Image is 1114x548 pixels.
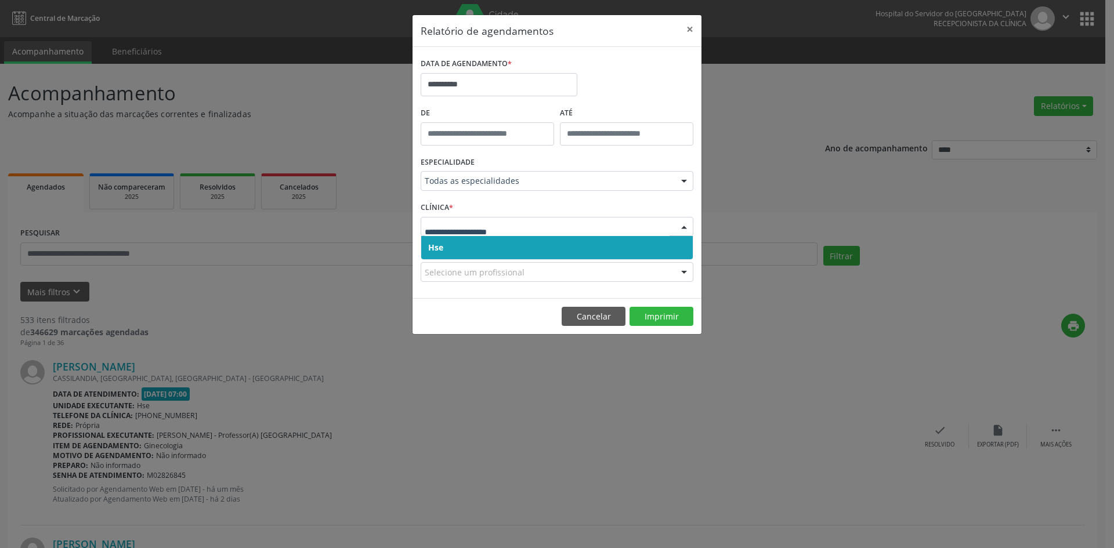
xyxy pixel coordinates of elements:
span: Todas as especialidades [425,175,670,187]
label: De [421,104,554,122]
button: Cancelar [562,307,625,326]
h5: Relatório de agendamentos [421,23,554,38]
span: Selecione um profissional [425,266,525,278]
button: Imprimir [630,307,693,326]
span: Hse [428,242,443,253]
label: ATÉ [560,104,693,122]
label: ESPECIALIDADE [421,154,475,172]
button: Close [678,15,701,43]
label: DATA DE AGENDAMENTO [421,55,512,73]
label: CLÍNICA [421,199,453,217]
